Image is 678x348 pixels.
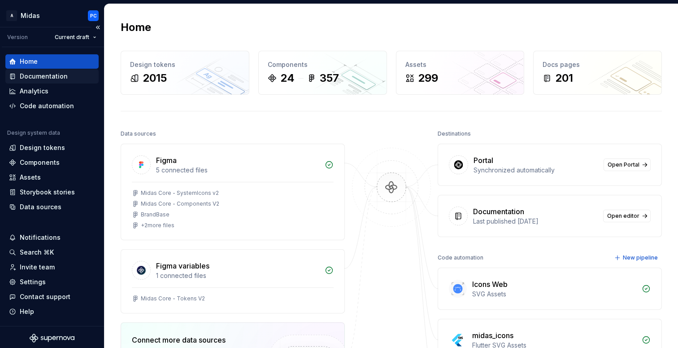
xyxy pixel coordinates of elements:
[472,290,636,299] div: SVG Assets
[156,166,319,175] div: 5 connected files
[143,71,167,85] div: 2015
[156,260,209,271] div: Figma variables
[5,84,99,98] a: Analytics
[533,51,662,95] a: Docs pages201
[132,335,253,345] div: Connect more data sources
[604,159,651,171] a: Open Portal
[5,245,99,260] button: Search ⌘K
[20,173,41,182] div: Assets
[612,251,662,264] button: New pipeline
[5,230,99,245] button: Notifications
[156,155,177,166] div: Figma
[472,279,508,290] div: Icons Web
[472,330,513,341] div: midas_icons
[130,60,240,69] div: Design tokens
[20,57,38,66] div: Home
[7,129,60,137] div: Design system data
[5,290,99,304] button: Contact support
[543,60,652,69] div: Docs pages
[5,54,99,69] a: Home
[156,271,319,280] div: 1 connected files
[121,128,156,140] div: Data sources
[20,203,61,211] div: Data sources
[438,128,471,140] div: Destinations
[20,263,55,272] div: Invite team
[5,141,99,155] a: Design tokens
[121,144,345,240] a: Figma5 connected filesMidas Core - SystemIcons v2Midas Core - Components V2BrandBase+2more files
[51,31,100,44] button: Current draft
[20,87,48,96] div: Analytics
[20,233,61,242] div: Notifications
[20,307,34,316] div: Help
[20,188,75,197] div: Storybook stories
[474,166,598,175] div: Synchronized automatically
[91,21,104,34] button: Collapse sidebar
[396,51,525,95] a: Assets299
[121,20,151,35] h2: Home
[20,72,68,81] div: Documentation
[21,11,40,20] div: Midas
[141,295,205,302] div: Midas Core - Tokens V2
[141,189,219,197] div: Midas Core - SystemIcons v2
[607,212,639,220] span: Open editor
[6,10,17,21] div: A
[5,304,99,319] button: Help
[603,210,651,222] a: Open editor
[5,99,99,113] a: Code automation
[5,185,99,199] a: Storybook stories
[55,34,89,41] span: Current draft
[121,249,345,313] a: Figma variables1 connected filesMidas Core - Tokens V2
[418,71,438,85] div: 299
[5,260,99,274] a: Invite team
[20,248,54,257] div: Search ⌘K
[473,217,598,226] div: Last published [DATE]
[438,251,483,264] div: Code automation
[20,278,46,286] div: Settings
[30,334,74,343] svg: Supernova Logo
[280,71,295,85] div: 24
[5,200,99,214] a: Data sources
[141,211,169,218] div: BrandBase
[141,200,219,207] div: Midas Core - Components V2
[141,222,174,229] div: + 2 more files
[623,254,658,261] span: New pipeline
[405,60,515,69] div: Assets
[20,101,74,110] div: Code automation
[474,155,493,166] div: Portal
[20,292,70,301] div: Contact support
[20,158,60,167] div: Components
[320,71,339,85] div: 357
[5,275,99,289] a: Settings
[5,69,99,84] a: Documentation
[20,143,65,152] div: Design tokens
[7,34,28,41] div: Version
[473,206,524,217] div: Documentation
[258,51,387,95] a: Components24357
[555,71,573,85] div: 201
[268,60,378,69] div: Components
[90,12,97,19] div: PC
[5,170,99,185] a: Assets
[121,51,249,95] a: Design tokens2015
[5,155,99,170] a: Components
[2,6,102,25] button: AMidasPC
[608,161,639,168] span: Open Portal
